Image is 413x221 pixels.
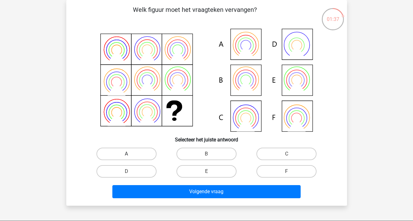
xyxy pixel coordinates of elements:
[321,7,345,23] div: 01:37
[176,165,237,178] label: E
[76,132,337,143] h6: Selecteer het juiste antwoord
[112,185,301,198] button: Volgende vraag
[256,148,317,160] label: C
[256,165,317,178] label: F
[96,165,157,178] label: D
[96,148,157,160] label: A
[176,148,237,160] label: B
[76,5,314,24] p: Welk figuur moet het vraagteken vervangen?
